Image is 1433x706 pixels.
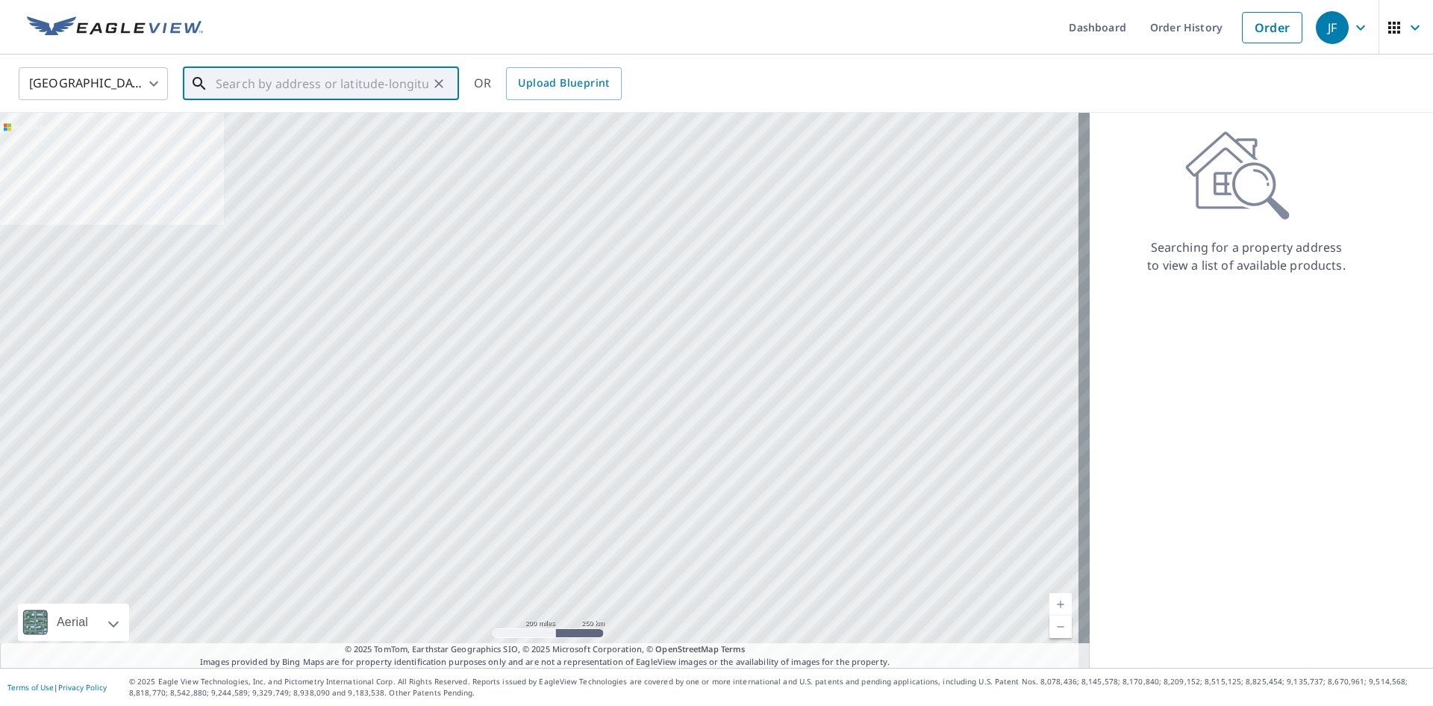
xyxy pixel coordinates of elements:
[18,604,129,641] div: Aerial
[1146,238,1346,274] p: Searching for a property address to view a list of available products.
[1049,616,1072,638] a: Current Level 5, Zoom Out
[52,604,93,641] div: Aerial
[216,63,428,105] input: Search by address or latitude-longitude
[655,643,718,654] a: OpenStreetMap
[58,682,107,693] a: Privacy Policy
[19,63,168,105] div: [GEOGRAPHIC_DATA]
[474,67,622,100] div: OR
[1316,11,1349,44] div: JF
[129,676,1426,699] p: © 2025 Eagle View Technologies, Inc. and Pictometry International Corp. All Rights Reserved. Repo...
[506,67,621,100] a: Upload Blueprint
[7,682,54,693] a: Terms of Use
[27,16,203,39] img: EV Logo
[7,683,107,692] p: |
[1049,593,1072,616] a: Current Level 5, Zoom In
[721,643,746,654] a: Terms
[345,643,746,656] span: © 2025 TomTom, Earthstar Geographics SIO, © 2025 Microsoft Corporation, ©
[428,73,449,94] button: Clear
[1242,12,1302,43] a: Order
[518,74,609,93] span: Upload Blueprint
